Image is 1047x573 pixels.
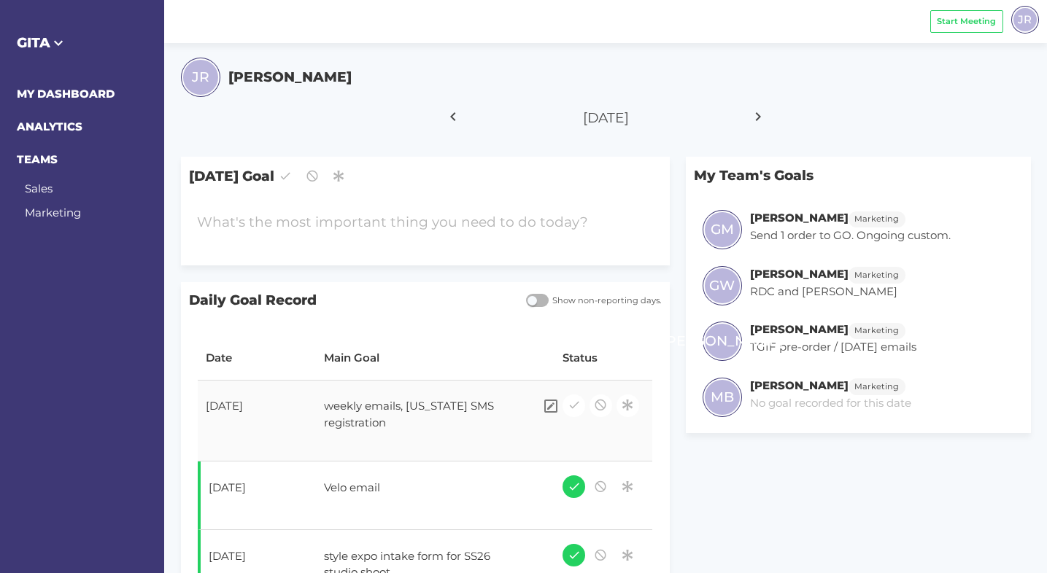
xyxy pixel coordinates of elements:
[711,387,734,408] span: MB
[17,87,115,101] a: MY DASHBOARD
[709,276,735,296] span: GW
[1018,11,1032,28] span: JR
[206,350,308,367] div: Date
[17,33,148,53] h5: GITA
[750,395,911,412] p: No goal recorded for this date
[849,378,905,392] a: Marketing
[316,390,535,440] div: weekly emails, [US_STATE] SMS registration
[854,213,899,225] span: Marketing
[750,322,849,336] h6: [PERSON_NAME]
[854,324,899,337] span: Marketing
[25,206,81,219] a: Marketing
[686,157,1030,194] p: My Team's Goals
[563,350,644,367] div: Status
[549,295,662,307] span: Show non-reporting days.
[1011,6,1039,34] div: JR
[228,67,352,87] h5: [PERSON_NAME]
[25,182,53,195] a: Sales
[849,211,905,225] a: Marketing
[849,267,905,281] a: Marketing
[750,227,951,244] p: Send 1 order to GO. Ongoing custom.
[583,109,629,126] span: [DATE]
[854,269,899,281] span: Marketing
[854,381,899,393] span: Marketing
[192,67,209,87] span: JR
[750,284,905,300] p: RDC and [PERSON_NAME]
[849,322,905,336] a: Marketing
[17,120,82,133] a: ANALYTICS
[198,381,316,462] td: [DATE]
[750,211,849,225] h6: [PERSON_NAME]
[750,339,916,356] p: TGIF pre-order / [DATE] emails
[324,350,546,367] div: Main Goal
[711,219,734,240] span: GM
[198,461,316,530] td: [DATE]
[750,267,849,281] h6: [PERSON_NAME]
[316,471,535,507] div: Velo email
[937,15,996,28] span: Start Meeting
[750,378,849,392] h6: [PERSON_NAME]
[181,282,518,319] span: Daily Goal Record
[930,10,1003,33] button: Start Meeting
[17,152,148,168] h6: TEAMS
[662,331,783,351] span: [PERSON_NAME]
[181,157,670,195] span: [DATE] Goal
